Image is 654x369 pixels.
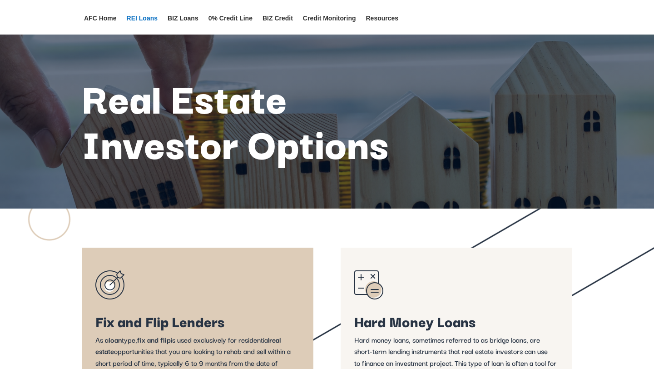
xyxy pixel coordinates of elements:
[84,15,117,35] a: AFC Home
[168,15,198,35] a: BIZ Loans
[303,15,356,35] a: Credit Monitoring
[354,310,476,332] span: Hard Money Loans
[366,15,399,35] a: Resources
[263,15,293,35] a: BIZ Credit
[95,310,224,332] span: Fix and Flip Lenders
[82,74,427,169] h1: Real Estate Investor Options
[208,15,253,35] a: 0% Credit Line
[95,334,281,356] b: real estate
[137,334,171,345] b: fix and flip
[109,334,122,345] b: loan
[127,15,158,35] a: REI Loans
